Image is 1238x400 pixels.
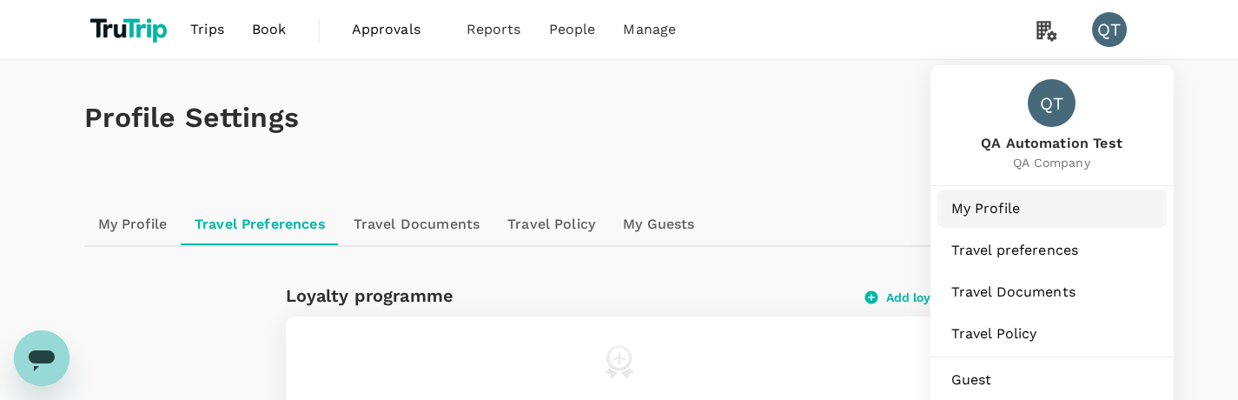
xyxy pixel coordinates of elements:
span: Travel Policy [951,323,1153,344]
span: QA Automation Test [981,134,1122,154]
h6: Loyalty programme [286,282,851,310]
a: My Guests [609,203,708,245]
a: Travel Documents [340,203,493,245]
a: My Profile [84,203,182,245]
a: My Profile [937,190,1167,228]
span: Guest [951,370,1153,390]
a: Travel Policy [937,315,1167,353]
span: People [549,19,596,40]
img: empty [602,344,637,379]
button: Add loyalty [865,290,953,305]
span: Travel preferences [951,240,1153,261]
a: Travel Policy [493,203,609,245]
iframe: Button to launch messaging window [14,330,70,386]
div: QT [1092,12,1127,47]
h1: Profile Settings [84,102,1155,134]
a: Guest [937,361,1167,399]
span: Book [252,19,287,40]
span: Approvals [352,19,439,40]
span: My Profile [951,198,1153,219]
span: Reports [467,19,521,40]
a: Travel Documents [937,273,1167,311]
span: Trips [190,19,224,40]
a: Travel preferences [937,231,1167,270]
span: QA Company [981,154,1122,171]
img: TruTrip logo [84,10,177,49]
a: Travel Preferences [181,203,340,245]
span: Travel Documents [951,282,1153,303]
div: QT [1028,79,1076,127]
span: Manage [623,19,676,40]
